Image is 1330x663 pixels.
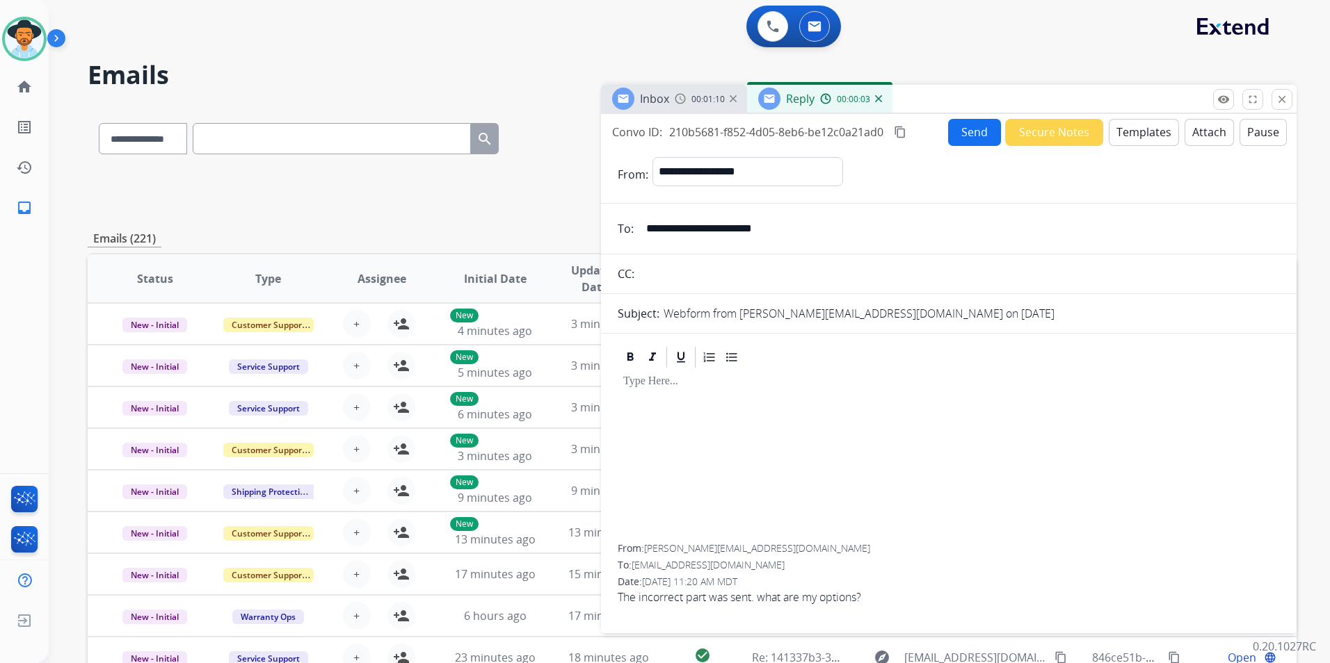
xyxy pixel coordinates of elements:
span: [EMAIL_ADDRESS][DOMAIN_NAME] [632,558,785,571]
div: Ordered List [699,347,720,368]
p: Subject: [618,305,659,322]
div: From: [618,541,1280,555]
span: + [353,441,360,457]
button: Send [948,119,1001,146]
span: + [353,482,360,499]
div: Bold [620,347,641,368]
mat-icon: inbox [16,199,33,216]
span: Initial Date [464,270,527,287]
span: 3 minutes ago [571,358,646,373]
span: 3 minutes ago [571,400,646,415]
span: 5 minutes ago [458,365,532,380]
button: + [343,435,371,463]
div: Date: [618,575,1280,589]
mat-icon: search [476,131,493,147]
span: Status [137,270,173,287]
span: New - Initial [122,318,187,332]
span: Reply [786,91,815,106]
span: New - Initial [122,401,187,416]
span: 9 minutes ago [571,483,646,498]
button: Templates [1109,119,1179,146]
p: New [450,434,479,448]
mat-icon: person_add [393,357,410,374]
mat-icon: history [16,159,33,176]
button: + [343,310,371,338]
button: Attach [1185,119,1234,146]
span: + [353,357,360,374]
p: 0.20.1027RC [1253,638,1316,655]
div: Bullet List [721,347,742,368]
p: Convo ID: [612,124,662,140]
span: Shipping Protection [223,484,319,499]
span: 15 minutes ago [568,566,649,582]
span: + [353,607,360,624]
span: 210b5681-f852-4d05-8eb6-be12c0a21ad0 [669,124,883,140]
span: 3 minutes ago [571,441,646,457]
span: New - Initial [122,568,187,582]
mat-icon: person_add [393,524,410,541]
span: 6 minutes ago [458,407,532,422]
span: 00:00:03 [837,94,870,105]
p: Emails (221) [88,230,161,247]
mat-icon: person_add [393,316,410,332]
button: + [343,393,371,421]
button: + [343,560,371,588]
span: New - Initial [122,609,187,624]
mat-icon: content_copy [894,126,906,138]
span: + [353,316,360,332]
button: + [343,352,371,379]
mat-icon: home [16,79,33,95]
span: Customer Support [223,443,314,457]
span: Service Support [229,359,308,374]
span: [DATE] 11:20 AM MDT [642,575,737,588]
span: Warranty Ops [232,609,304,624]
p: New [450,309,479,322]
span: Customer Support [223,526,314,541]
mat-icon: person_add [393,399,410,416]
span: 6 hours ago [464,608,527,623]
span: Service Support [229,401,308,416]
mat-icon: person_add [393,566,410,582]
p: From: [618,166,648,183]
span: Updated Date [563,262,626,295]
div: To: [618,558,1280,572]
button: + [343,477,371,505]
span: 13 minutes ago [568,525,649,540]
p: To: [618,220,634,237]
mat-icon: person_add [393,482,410,499]
p: CC: [618,265,634,282]
mat-icon: remove_red_eye [1217,93,1230,106]
button: Secure Notes [1005,119,1103,146]
span: 00:01:10 [691,94,725,105]
button: + [343,518,371,546]
span: [PERSON_NAME][EMAIL_ADDRESS][DOMAIN_NAME] [644,541,870,555]
span: New - Initial [122,443,187,457]
span: 17 minutes ago [568,608,649,623]
button: Pause [1240,119,1287,146]
p: New [450,475,479,489]
mat-icon: person_add [393,441,410,457]
span: The incorrect part was sent. what are my options? [618,589,1280,605]
p: Webform from [PERSON_NAME][EMAIL_ADDRESS][DOMAIN_NAME] on [DATE] [664,305,1055,322]
span: Type [255,270,281,287]
span: 4 minutes ago [458,323,532,338]
p: New [450,350,479,364]
span: + [353,566,360,582]
span: Assignee [358,270,406,287]
span: 3 minutes ago [571,316,646,331]
span: 3 minutes ago [458,448,532,464]
span: New - Initial [122,359,187,374]
mat-icon: person_add [393,607,410,624]
span: Customer Support [223,568,314,582]
span: New - Initial [122,526,187,541]
mat-icon: close [1276,93,1288,106]
button: + [343,602,371,630]
span: New - Initial [122,484,187,499]
span: Customer Support [223,318,314,332]
span: 17 minutes ago [455,566,536,582]
span: + [353,399,360,416]
img: avatar [5,19,44,58]
div: Underline [671,347,691,368]
span: + [353,524,360,541]
h2: Emails [88,61,1297,89]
